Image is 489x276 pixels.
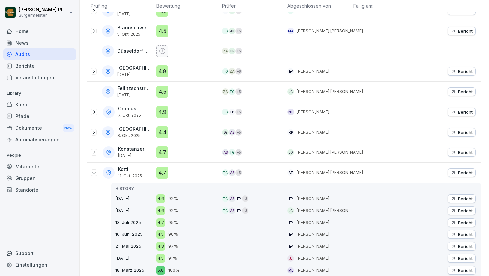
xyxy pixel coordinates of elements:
p: [PERSON_NAME] [297,231,329,237]
div: + 5 [235,149,242,156]
p: [PERSON_NAME] [PERSON_NAME] [297,89,363,95]
div: Veranstaltungen [3,72,76,83]
div: + 3 [242,195,248,202]
div: EP [287,68,294,75]
div: 4.6 [156,206,165,215]
div: TG [222,207,229,214]
p: [PERSON_NAME] [297,109,329,115]
button: Bericht [448,230,476,239]
p: Konstanzer [118,146,144,152]
p: 13. Juli 2025 [115,219,153,226]
div: AS [229,129,235,136]
div: AS [229,169,235,176]
a: DokumenteNew [3,122,76,134]
p: [GEOGRAPHIC_DATA] [117,65,151,71]
button: Bericht [448,148,476,157]
div: AS [222,149,229,156]
p: Bericht [458,196,473,201]
div: TG [222,169,229,176]
div: TG [222,28,229,34]
button: Bericht [448,168,476,177]
div: TG [222,68,229,75]
div: TG [222,195,229,202]
button: Bericht [448,242,476,251]
button: Bericht [448,218,476,227]
div: EP [235,207,242,214]
div: Gruppen [3,172,76,184]
div: AS [229,195,235,202]
p: 11. Okt. 2025 [118,174,142,178]
div: 5.0 [156,266,165,275]
button: Bericht [448,194,476,203]
p: [PERSON_NAME] [297,220,329,226]
div: EP [287,231,294,238]
div: RP [287,129,294,136]
div: EP [287,195,294,202]
div: 4.4 [156,126,168,138]
div: 4.5 [156,25,168,37]
div: EP [229,109,235,115]
p: [PERSON_NAME] [297,243,329,249]
a: Standorte [3,184,76,196]
a: Mitarbeiter [3,161,76,172]
p: Library [3,88,76,99]
p: 5. Okt. 2025 [117,32,151,37]
div: NT [287,109,294,115]
p: Bericht [458,244,473,249]
div: Einstellungen [3,259,76,271]
p: 95% [168,219,178,226]
p: 92% [168,207,178,214]
button: Bericht [448,128,476,137]
div: New [63,124,74,132]
p: Abgeschlossen von [287,2,346,9]
p: [PERSON_NAME] [PERSON_NAME] [297,28,363,34]
button: Bericht [448,206,476,215]
div: 4.5 [156,86,168,98]
div: 4.7 [156,146,168,158]
p: [DATE] [115,255,153,262]
div: Kurse [3,99,76,110]
a: Home [3,25,76,37]
div: 4.5 [156,230,165,239]
p: Feilitzschstraße [117,86,151,91]
div: Dokumente [3,122,76,134]
div: EP [235,195,242,202]
div: + 5 [235,129,242,136]
p: Burgermeister [19,13,67,18]
div: JG [229,28,235,34]
p: [PERSON_NAME] [297,267,329,273]
a: News [3,37,76,48]
div: 4.7 [156,167,168,179]
div: ML [287,267,294,274]
div: + 5 [235,109,242,115]
p: Bericht [458,256,473,261]
p: Düsseldorf Am Wehrhahn [117,48,151,54]
div: + 5 [235,48,242,54]
p: Bericht [458,130,473,135]
p: 21. Mai 2025 [115,243,153,250]
p: [DATE] [115,195,153,202]
p: 97% [168,243,178,250]
a: Pfade [3,110,76,122]
p: [PERSON_NAME] [297,68,329,74]
button: Bericht [448,266,476,275]
div: JJ [287,255,294,262]
p: 8. Okt. 2025 [117,133,151,138]
p: Braunschweig Schloß [117,25,151,31]
div: Support [3,247,76,259]
p: Bericht [458,69,473,74]
p: [DATE] [117,72,151,77]
p: Bericht [458,109,473,115]
div: EP [287,243,294,250]
p: Gropius [118,106,141,112]
p: 100% [168,267,180,274]
div: Berichte [3,60,76,72]
div: JG [222,129,229,136]
button: Bericht [448,254,476,263]
div: AS [229,207,235,214]
div: 4.6 [156,194,165,203]
div: JG [287,207,294,214]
